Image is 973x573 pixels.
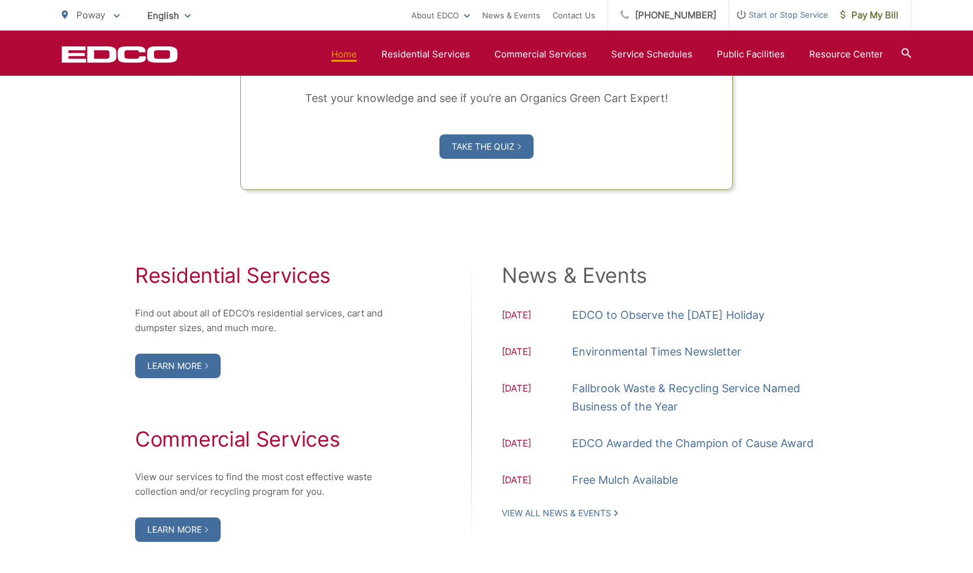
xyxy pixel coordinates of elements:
[611,47,692,62] a: Service Schedules
[572,379,838,416] a: Fallbrook Waste & Recycling Service Named Business of the Year
[135,354,221,378] a: Learn More
[62,46,178,63] a: EDCD logo. Return to the homepage.
[502,263,838,288] h2: News & Events
[135,470,398,499] p: View our services to find the most cost effective waste collection and/or recycling program for you.
[502,308,572,324] span: [DATE]
[502,473,572,489] span: [DATE]
[502,508,618,519] a: View All News & Events
[572,434,813,453] a: EDCO Awarded the Champion of Cause Award
[135,263,398,288] h2: Residential Services
[717,47,785,62] a: Public Facilities
[809,47,883,62] a: Resource Center
[271,89,702,108] p: Test your knowledge and see if you’re an Organics Green Cart Expert!
[138,5,200,26] span: English
[502,436,572,453] span: [DATE]
[331,47,357,62] a: Home
[502,345,572,361] span: [DATE]
[135,306,398,335] p: Find out about all of EDCO’s residential services, cart and dumpster sizes, and much more.
[381,47,470,62] a: Residential Services
[411,8,470,23] a: About EDCO
[76,9,105,21] span: Poway
[840,8,898,23] span: Pay My Bill
[572,306,765,324] a: EDCO to Observe the [DATE] Holiday
[494,47,587,62] a: Commercial Services
[572,471,678,489] a: Free Mulch Available
[135,517,221,542] a: Learn More
[135,427,398,451] h2: Commercial Services
[502,381,572,416] span: [DATE]
[553,8,595,23] a: Contact Us
[482,8,540,23] a: News & Events
[572,343,741,361] a: Environmental Times Newsletter
[439,134,534,159] a: Take the Quiz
